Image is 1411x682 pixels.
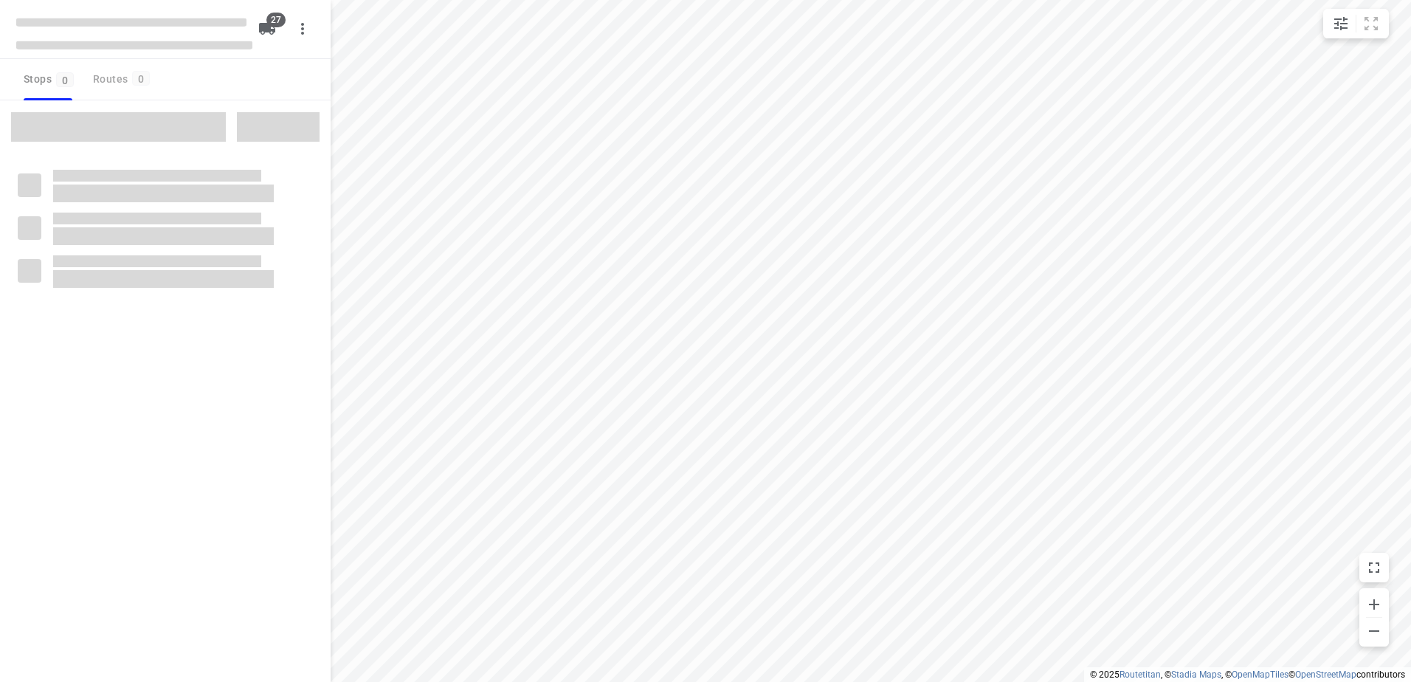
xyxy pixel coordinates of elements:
[1171,669,1221,680] a: Stadia Maps
[1120,669,1161,680] a: Routetitan
[1326,9,1356,38] button: Map settings
[1323,9,1389,38] div: small contained button group
[1295,669,1356,680] a: OpenStreetMap
[1090,669,1405,680] li: © 2025 , © , © © contributors
[1232,669,1288,680] a: OpenMapTiles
